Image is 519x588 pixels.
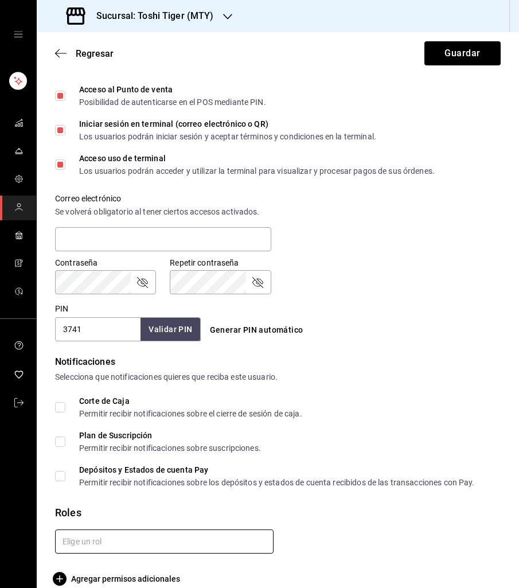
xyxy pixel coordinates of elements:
[79,154,435,162] div: Acceso uso de terminal
[55,371,501,383] div: Selecciona que notificaciones quieres que reciba este usuario.
[424,41,501,65] button: Guardar
[135,275,149,289] button: passwordField
[79,444,261,452] div: Permitir recibir notificaciones sobre suscripciones.
[55,194,271,203] label: Correo electrónico
[170,259,271,267] label: Repetir contraseña
[79,85,266,94] div: Acceso al Punto de venta
[79,120,376,128] div: Iniciar sesión en terminal (correo electrónico o QR)
[55,572,180,586] button: Agregar permisos adicionales
[55,317,141,341] input: 3 a 6 dígitos
[79,466,475,474] div: Depósitos y Estados de cuenta Pay
[14,30,23,39] button: open drawer
[55,505,501,520] div: Roles
[79,98,266,106] div: Posibilidad de autenticarse en el POS mediante PIN.
[79,431,261,439] div: Plan de Suscripción
[79,410,302,418] div: Permitir recibir notificaciones sobre el cierre de sesión de caja.
[251,275,264,289] button: passwordField
[141,318,200,341] button: Validar PIN
[55,305,68,313] label: PIN
[55,259,156,267] label: Contraseña
[205,320,308,341] button: Generar PIN automático
[79,397,302,405] div: Corte de Caja
[55,529,274,554] input: Elige un rol
[79,133,376,141] div: Los usuarios podrán iniciar sesión y aceptar términos y condiciones en la terminal.
[55,355,501,369] div: Notificaciones
[79,167,435,175] div: Los usuarios podrán acceder y utilizar la terminal para visualizar y procesar pagos de sus órdenes.
[79,478,475,486] div: Permitir recibir notificaciones sobre los depósitos y estados de cuenta recibidos de las transacc...
[76,48,114,59] span: Regresar
[87,9,214,23] h3: Sucursal: Toshi Tiger (MTY)
[55,48,114,59] button: Regresar
[55,206,271,218] div: Se volverá obligatorio al tener ciertos accesos activados.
